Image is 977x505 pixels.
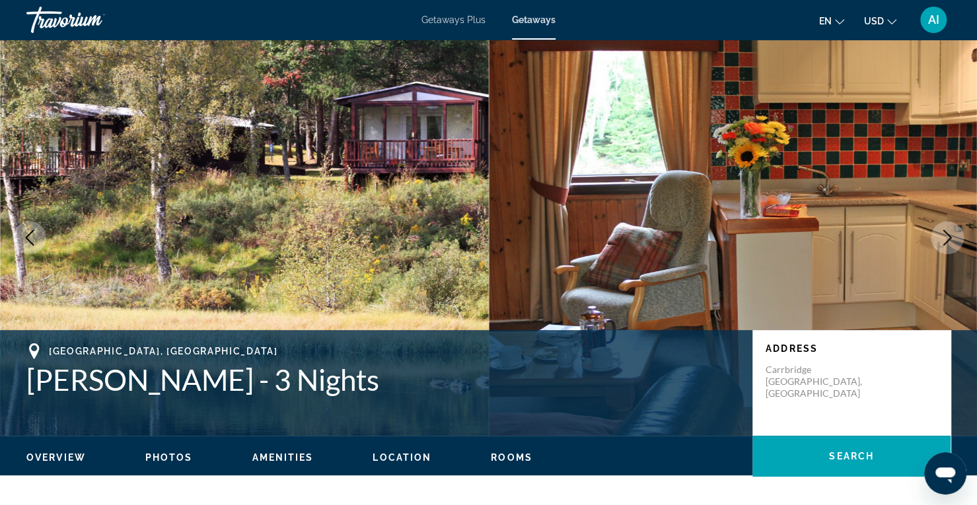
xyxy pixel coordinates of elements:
span: Photos [145,452,193,463]
p: Carrbridge [GEOGRAPHIC_DATA], [GEOGRAPHIC_DATA] [766,364,871,399]
span: [GEOGRAPHIC_DATA], [GEOGRAPHIC_DATA] [49,346,277,356]
span: Location [373,452,431,463]
a: Getaways Plus [421,15,486,25]
a: Travorium [26,3,159,37]
button: Change language [819,11,844,30]
button: User Menu [916,6,951,34]
button: Rooms [491,452,532,463]
button: Amenities [252,452,313,463]
button: Previous image [13,221,46,254]
button: Photos [145,452,193,463]
span: AI [928,13,939,26]
button: Search [752,436,951,477]
p: Address [766,343,937,354]
span: Amenities [252,452,313,463]
iframe: Button to launch messaging window [924,452,966,494]
span: Rooms [491,452,532,463]
h1: [PERSON_NAME] - 3 Nights [26,362,739,397]
a: Getaways [512,15,556,25]
span: Overview [26,452,86,463]
button: Location [373,452,431,463]
button: Next image [931,221,964,254]
span: Search [829,451,874,461]
span: USD [864,16,884,26]
button: Overview [26,452,86,463]
button: Change currency [864,11,896,30]
span: en [819,16,832,26]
